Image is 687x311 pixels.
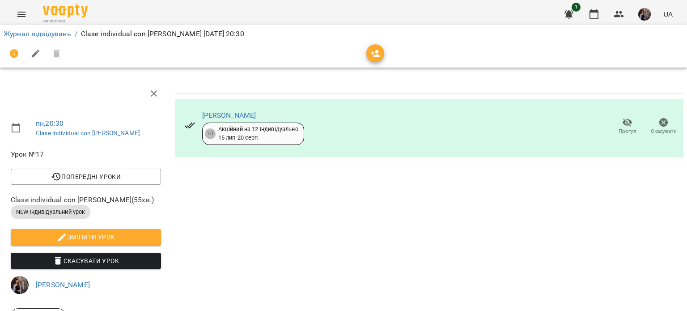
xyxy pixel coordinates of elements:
span: Попередні уроки [18,171,154,182]
a: [PERSON_NAME] [36,281,90,289]
a: [PERSON_NAME] [202,111,256,119]
span: NEW Індивідуальний урок [11,208,90,216]
span: Прогул [619,128,636,135]
span: UA [663,9,673,19]
a: пн , 20:30 [36,119,64,128]
img: 8d3efba7e3fbc8ec2cfbf83b777fd0d7.JPG [638,8,651,21]
div: Акційний на 12 Індивідуально 15 лип - 20 серп [218,125,298,142]
img: 8d3efba7e3fbc8ec2cfbf83b777fd0d7.JPG [11,276,29,294]
span: Скасувати [651,128,677,135]
button: Menu [11,4,32,25]
div: 10 [205,128,216,139]
nav: breadcrumb [4,29,683,39]
button: Змінити урок [11,229,161,245]
span: Clase individual con [PERSON_NAME] ( 55 хв. ) [11,195,161,205]
button: Скасувати Урок [11,253,161,269]
button: Прогул [609,114,645,139]
p: Clase individual con [PERSON_NAME] [DATE] 20:30 [81,29,244,39]
span: Урок №17 [11,149,161,160]
span: Змінити урок [18,232,154,243]
img: Voopty Logo [43,4,88,17]
a: Журнал відвідувань [4,30,71,38]
button: UA [660,6,676,22]
span: Скасувати Урок [18,256,154,266]
li: / [75,29,77,39]
button: Попередні уроки [11,169,161,185]
span: 1 [572,3,581,12]
span: For Business [43,18,88,24]
a: Clase individual con [PERSON_NAME] [36,129,140,136]
button: Скасувати [645,114,682,139]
